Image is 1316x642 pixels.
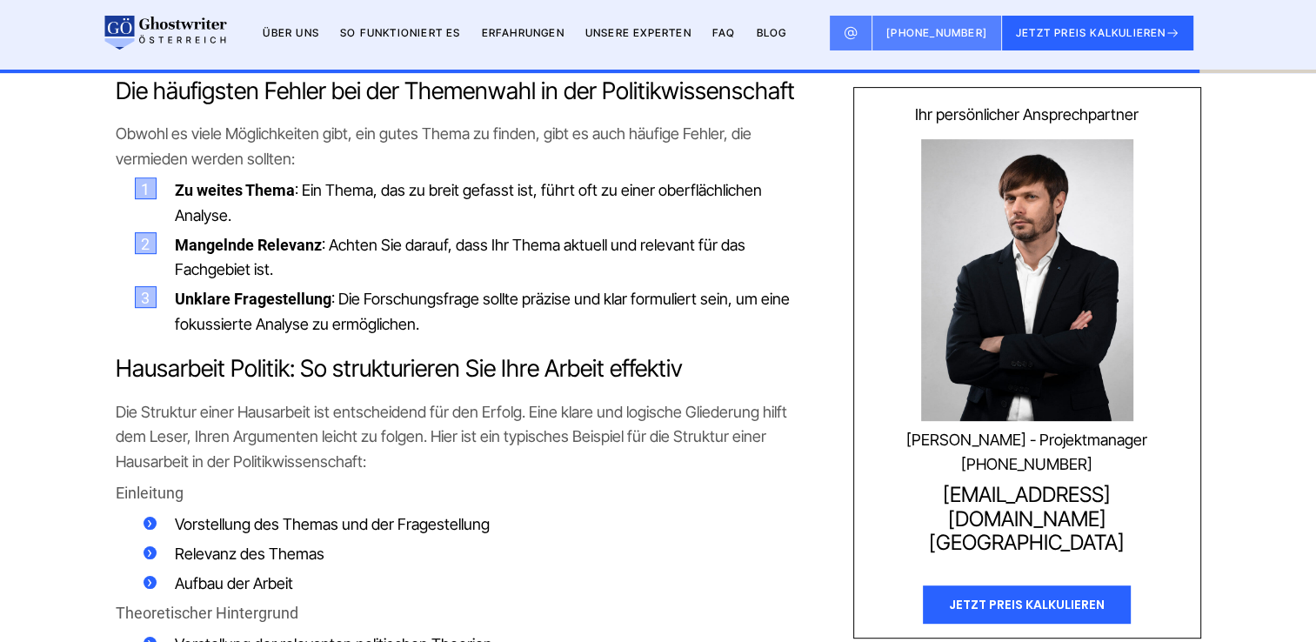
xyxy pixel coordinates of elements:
span: Die Struktur einer Hausarbeit ist entscheidend für den Erfolg. Eine klare und logische Gliederung... [116,403,787,471]
img: Email [844,26,858,40]
a: Erfahrungen [482,26,564,39]
span: Die häufigsten Fehler bei der Themenwahl in der Politikwissenschaft [116,77,795,105]
span: Hausarbeit Politik: So strukturieren Sie Ihre Arbeit effektiv [116,354,683,383]
a: So funktioniert es [340,26,461,39]
b: Zu weites Thema [175,181,295,199]
span: : Achten Sie darauf, dass Ihr Thema aktuell und relevant für das Fachgebiet ist. [175,236,745,279]
span: Vorstellung des Themas und der Fragestellung [175,515,490,533]
span: : Die Forschungsfrage sollte präzise und klar formuliert sein, um eine fokussierte Analyse zu erm... [175,290,790,333]
span: Obwohl es viele Möglichkeiten gibt, ein gutes Thema zu finden, gibt es auch häufige Fehler, die v... [116,124,752,168]
a: [PHONE_NUMBER] [872,16,1002,50]
b: Theoretischer Hintergrund [116,604,298,622]
div: [PERSON_NAME] - Projektmanager [865,431,1189,449]
img: logo wirschreiben [102,16,227,50]
b: Mangelnde Relevanz [175,236,322,254]
b: Unklare Fragestellung [175,290,331,308]
span: Relevanz des Themas [175,545,324,563]
span: : Ein Thema, das zu breit gefasst ist, führt oft zu einer oberflächlichen Analyse. [175,181,762,224]
button: JETZT PREIS KALKULIEREN [1002,16,1194,50]
span: [PHONE_NUMBER] [886,26,987,39]
a: [PHONE_NUMBER] [865,456,1189,474]
img: Konstantin Steimle [921,139,1133,421]
a: FAQ [712,26,736,39]
div: JETZT PREIS KALKULIEREN [923,585,1131,623]
b: Einleitung [116,484,184,502]
a: BLOG [756,26,786,39]
a: Über uns [263,26,319,39]
a: Unsere Experten [585,26,691,39]
a: [EMAIL_ADDRESS][DOMAIN_NAME][GEOGRAPHIC_DATA] [865,483,1189,555]
div: Ihr persönlicher Ansprechpartner [865,106,1189,124]
span: Aufbau der Arbeit [175,574,293,592]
